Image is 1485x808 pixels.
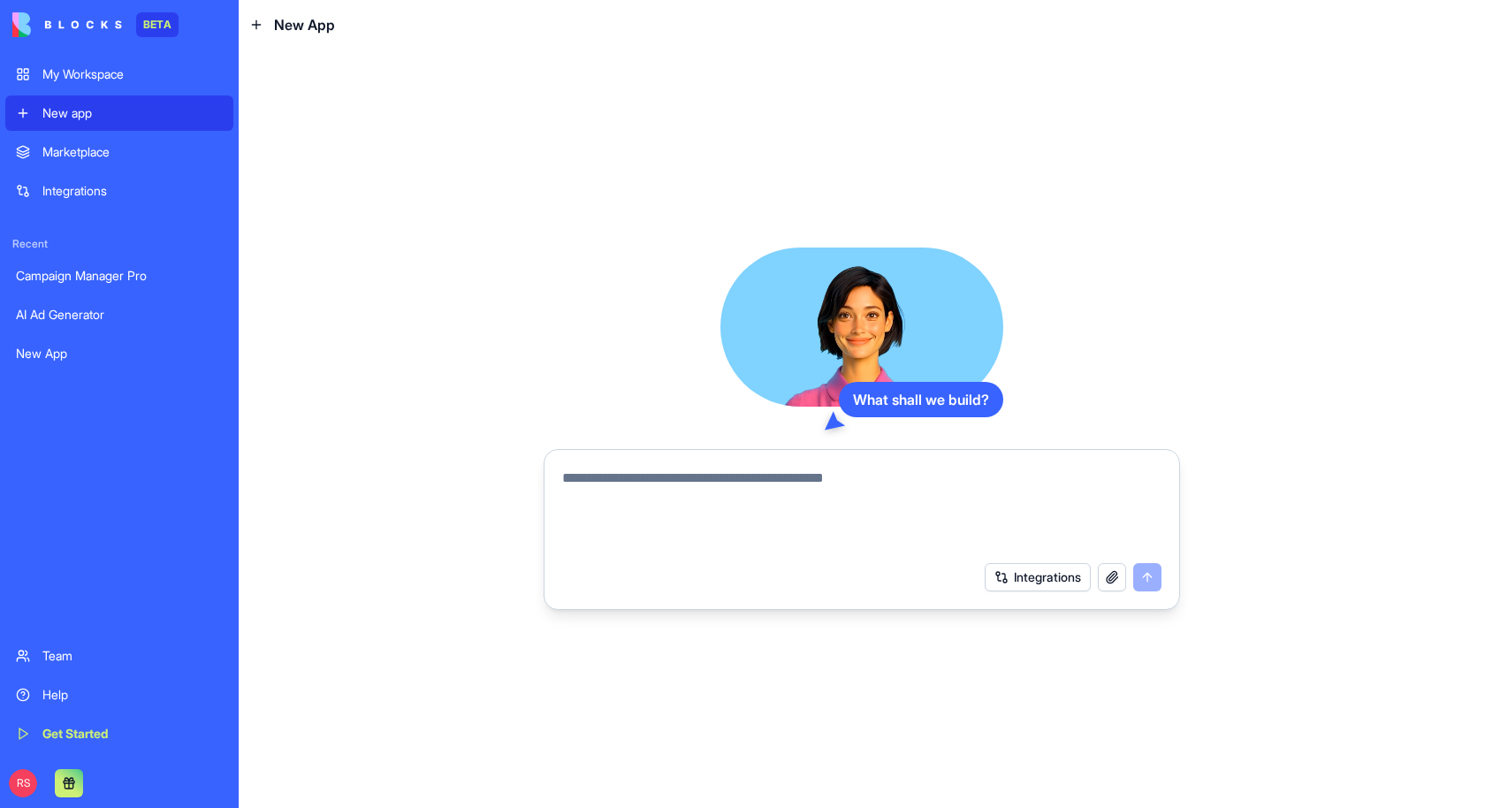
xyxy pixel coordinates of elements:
a: New app [5,95,233,131]
a: Help [5,677,233,713]
div: What shall we build? [839,382,1003,417]
span: Recent [5,237,233,251]
a: AI Ad Generator [5,297,233,332]
img: logo [12,12,122,37]
a: Marketplace [5,134,233,170]
span: New App [274,14,335,35]
a: New App [5,336,233,371]
a: Team [5,638,233,674]
div: BETA [136,12,179,37]
span: RS [9,769,37,797]
div: AI Ad Generator [16,306,223,324]
div: Team [42,647,223,665]
a: BETA [12,12,179,37]
div: Help [42,686,223,704]
div: Get Started [42,725,223,743]
div: Integrations [42,182,223,200]
a: Get Started [5,716,233,751]
div: Marketplace [42,143,223,161]
div: New App [16,345,223,362]
a: Integrations [5,173,233,209]
a: Campaign Manager Pro [5,258,233,293]
div: My Workspace [42,65,223,83]
button: Integrations [985,563,1091,591]
a: My Workspace [5,57,233,92]
div: New app [42,104,223,122]
div: Campaign Manager Pro [16,267,223,285]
